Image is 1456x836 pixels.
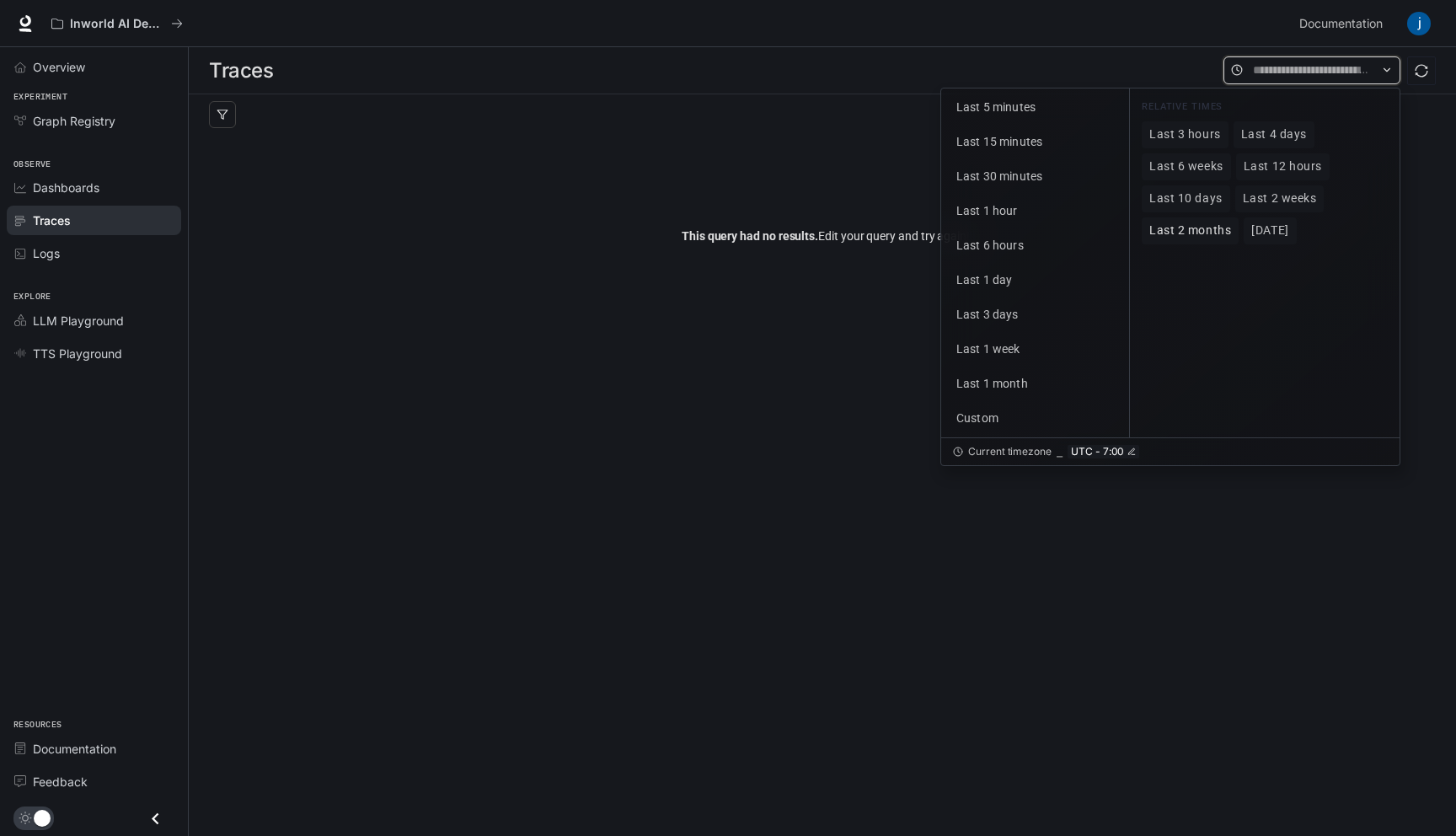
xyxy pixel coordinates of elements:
[209,54,273,88] h1: Traces
[1402,7,1436,40] button: User avatar
[7,339,181,368] a: TTS Playground
[1068,445,1139,458] button: UTC - 7:00
[682,227,970,245] span: Edit your query and try again!
[956,100,1036,114] span: Last 5 minutes
[1293,7,1395,40] a: Documentation
[945,265,1126,296] button: Last 1 day
[33,740,116,758] span: Documentation
[7,734,181,764] a: Documentation
[1142,99,1388,121] div: RELATIVE TIMES
[34,808,51,827] span: Dark mode toggle
[956,204,1018,217] span: Last 1 hour
[33,773,88,790] span: Feedback
[956,342,1020,356] span: Last 1 week
[7,767,181,796] a: Feedback
[136,801,174,836] button: Close drawer
[1071,445,1124,458] span: UTC - 7:00
[7,106,181,136] a: Graph Registry
[7,206,181,235] a: Traces
[1243,191,1317,206] span: Last 2 weeks
[1241,127,1307,142] span: Last 4 days
[33,179,99,196] span: Dashboards
[1251,223,1288,238] span: [DATE]
[1142,185,1230,212] button: Last 10 days
[945,126,1126,158] button: Last 15 minutes
[33,345,122,362] span: TTS Playground
[70,17,164,31] p: Inworld AI Demos
[945,196,1126,227] button: Last 1 hour
[945,230,1126,261] button: Last 6 hours
[7,52,181,82] a: Overview
[44,7,190,40] button: All workspaces
[1236,153,1330,180] button: Last 12 hours
[1149,191,1223,206] span: Last 10 days
[968,445,1052,458] span: Current timezone
[33,58,85,76] span: Overview
[956,377,1028,390] span: Last 1 month
[1142,153,1231,180] button: Last 6 weeks
[945,299,1126,330] button: Last 3 days
[682,229,818,243] span: This query had no results.
[1244,217,1296,244] button: [DATE]
[1299,13,1383,35] span: Documentation
[7,238,181,268] a: Logs
[945,334,1126,365] button: Last 1 week
[1235,185,1325,212] button: Last 2 weeks
[1244,159,1322,174] span: Last 12 hours
[1149,159,1223,174] span: Last 6 weeks
[956,411,998,425] span: Custom
[1234,121,1314,148] button: Last 4 days
[1142,121,1228,148] button: Last 3 hours
[33,112,115,130] span: Graph Registry
[956,135,1042,148] span: Last 15 minutes
[7,306,181,335] a: LLM Playground
[956,169,1042,183] span: Last 30 minutes
[7,173,181,202] a: Dashboards
[1407,12,1431,35] img: User avatar
[33,244,60,262] span: Logs
[956,308,1019,321] span: Last 3 days
[956,273,1012,287] span: Last 1 day
[945,403,1126,434] button: Custom
[33,212,71,229] span: Traces
[1149,127,1221,142] span: Last 3 hours
[945,92,1126,123] button: Last 5 minutes
[33,312,124,330] span: LLM Playground
[956,238,1024,252] span: Last 6 hours
[1415,64,1428,78] span: sync
[1142,217,1239,244] button: Last 2 months
[1057,445,1063,458] div: ⎯
[945,161,1126,192] button: Last 30 minutes
[1149,223,1231,238] span: Last 2 months
[945,368,1126,399] button: Last 1 month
